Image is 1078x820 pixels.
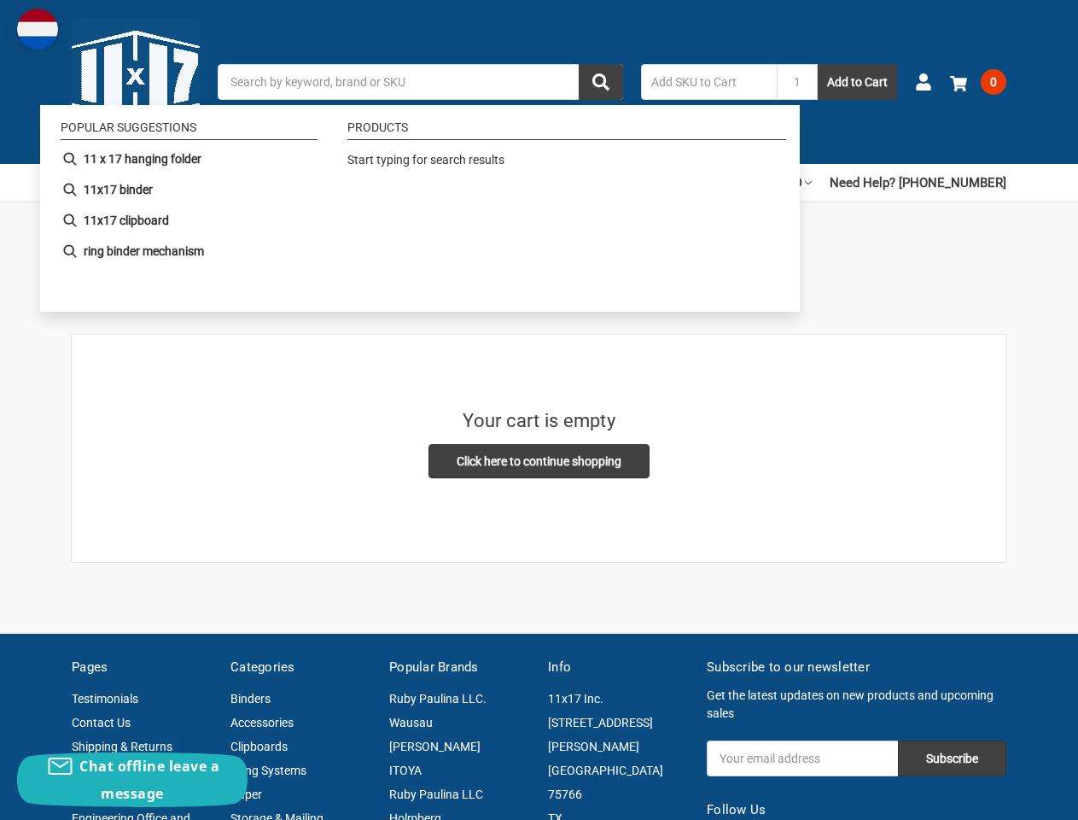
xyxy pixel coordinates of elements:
a: Click here to continue shopping [428,444,650,478]
b: 11x17 clipboard [84,212,169,230]
li: Popular suggestions [61,121,318,140]
a: Contact Us [72,716,131,729]
a: Ruby Paulina LLC [389,788,483,801]
h5: Follow Us [707,800,1006,820]
a: [PERSON_NAME] [389,740,481,753]
button: Chat offline leave a message [17,753,248,807]
li: 11 x 17 hanging folder [54,143,324,174]
input: Subscribe [898,741,1006,776]
input: Search by keyword, brand or SKU [218,64,623,100]
span: 0 [981,69,1006,95]
b: 11 x 17 hanging folder [84,150,201,168]
a: ITOYA [389,764,422,777]
a: Filing Systems [230,764,306,777]
input: Add SKU to Cart [641,64,777,100]
a: Clipboards [230,740,288,753]
a: Ruby Paulina LLC. [389,692,487,706]
b: 11x17 binder [84,181,153,199]
button: Add to Cart [818,64,897,100]
a: Shipping & Returns [72,740,172,753]
a: Testimonials [72,692,138,706]
a: Binders [230,692,271,706]
a: Accessories [230,716,294,729]
li: 11x17 binder [54,174,324,205]
div: Instant Search Results [40,105,800,312]
h5: Popular Brands [389,658,530,677]
li: 11x17 clipboard [54,205,324,236]
h5: Info [548,658,689,677]
span: Chat offline leave a message [79,757,219,803]
a: Need Help? [PHONE_NUMBER] [830,164,1006,202]
a: 0 [950,60,1006,104]
h3: Your cart is empty [463,407,615,435]
img: 11x17.com [72,18,200,146]
div: Start typing for search results [347,151,778,179]
h5: Categories [230,658,371,677]
img: duty and tax information for Netherlands [17,9,58,50]
input: Your email address [707,741,898,776]
h5: Pages [72,658,213,677]
b: ring binder mechanism [84,243,204,261]
p: Get the latest updates on new products and upcoming sales [707,687,1006,723]
li: Products [347,121,786,140]
a: Wausau [389,716,433,729]
li: ring binder mechanism [54,236,324,266]
h5: Subscribe to our newsletter [707,658,1006,677]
